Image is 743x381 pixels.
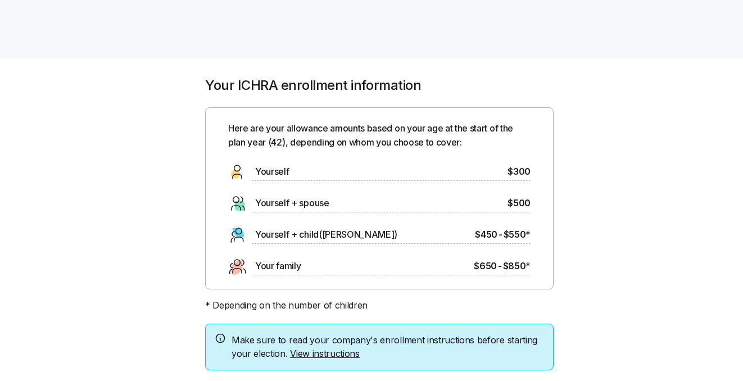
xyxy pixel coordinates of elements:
span: Yourself [255,165,289,179]
span: $300 [508,165,531,179]
span: Yourself + child([PERSON_NAME]) [255,228,397,242]
span: $550 [504,228,531,242]
span: Here are your allowance amounts based on your age at the start of the plan year ( 42 ), depending... [228,121,531,149]
span: Make sure to read your company's enrollment instructions before starting your election. [232,333,544,361]
span: $650 [474,259,497,273]
span: - [499,228,502,242]
a: View instructions [290,348,360,359]
span: Your family [255,259,301,273]
span: - [498,259,502,273]
span: $450 [475,228,497,242]
span: * Depending on the number of children [205,298,368,312]
span: $850 [503,259,531,273]
span: $500 [508,196,531,210]
h1: Your ICHRA enrollment information [205,76,554,94]
span: Yourself + spouse [255,196,329,210]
